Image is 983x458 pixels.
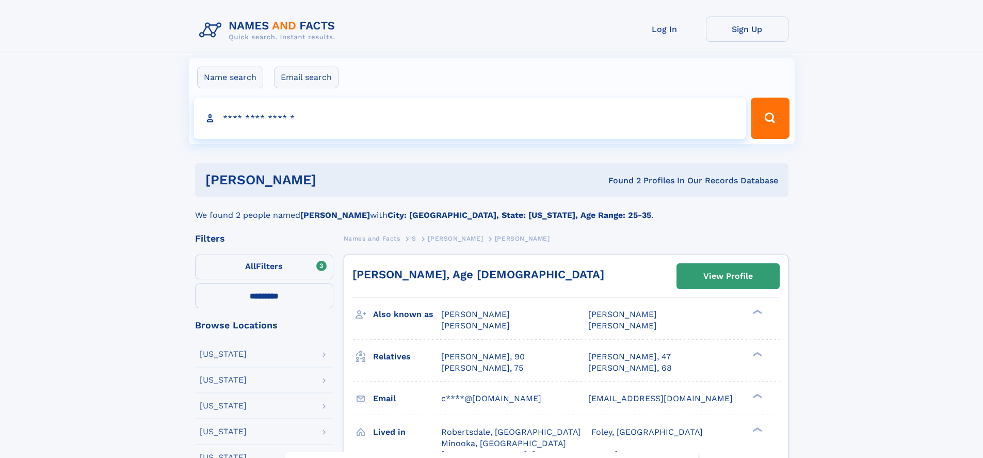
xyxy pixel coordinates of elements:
[441,438,566,448] span: Minooka, [GEOGRAPHIC_DATA]
[750,351,763,357] div: ❯
[195,255,333,279] label: Filters
[750,426,763,433] div: ❯
[200,428,247,436] div: [US_STATE]
[388,210,651,220] b: City: [GEOGRAPHIC_DATA], State: [US_STATE], Age Range: 25-35
[300,210,370,220] b: [PERSON_NAME]
[274,67,339,88] label: Email search
[352,268,604,281] a: [PERSON_NAME], Age [DEMOGRAPHIC_DATA]
[428,235,483,242] span: [PERSON_NAME]
[197,67,263,88] label: Name search
[373,423,441,441] h3: Lived in
[462,175,778,186] div: Found 2 Profiles In Our Records Database
[441,351,525,362] a: [PERSON_NAME], 90
[588,309,657,319] span: [PERSON_NAME]
[623,17,706,42] a: Log In
[412,235,416,242] span: S
[588,351,671,362] a: [PERSON_NAME], 47
[751,98,789,139] button: Search Button
[441,362,523,374] a: [PERSON_NAME], 75
[245,261,256,271] span: All
[412,232,416,245] a: S
[441,309,510,319] span: [PERSON_NAME]
[428,232,483,245] a: [PERSON_NAME]
[750,309,763,315] div: ❯
[703,264,753,288] div: View Profile
[205,173,462,186] h1: [PERSON_NAME]
[195,197,788,222] div: We found 2 people named with .
[677,264,779,289] a: View Profile
[344,232,400,245] a: Names and Facts
[373,348,441,366] h3: Relatives
[195,17,344,44] img: Logo Names and Facts
[195,321,333,330] div: Browse Locations
[495,235,550,242] span: [PERSON_NAME]
[706,17,788,42] a: Sign Up
[195,234,333,243] div: Filters
[588,321,657,330] span: [PERSON_NAME]
[441,427,581,437] span: Robertsdale, [GEOGRAPHIC_DATA]
[441,321,510,330] span: [PERSON_NAME]
[373,390,441,407] h3: Email
[200,350,247,358] div: [US_STATE]
[200,402,247,410] div: [US_STATE]
[750,392,763,399] div: ❯
[373,306,441,323] h3: Also known as
[588,393,733,403] span: [EMAIL_ADDRESS][DOMAIN_NAME]
[591,427,703,437] span: Foley, [GEOGRAPHIC_DATA]
[194,98,747,139] input: search input
[588,362,672,374] a: [PERSON_NAME], 68
[200,376,247,384] div: [US_STATE]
